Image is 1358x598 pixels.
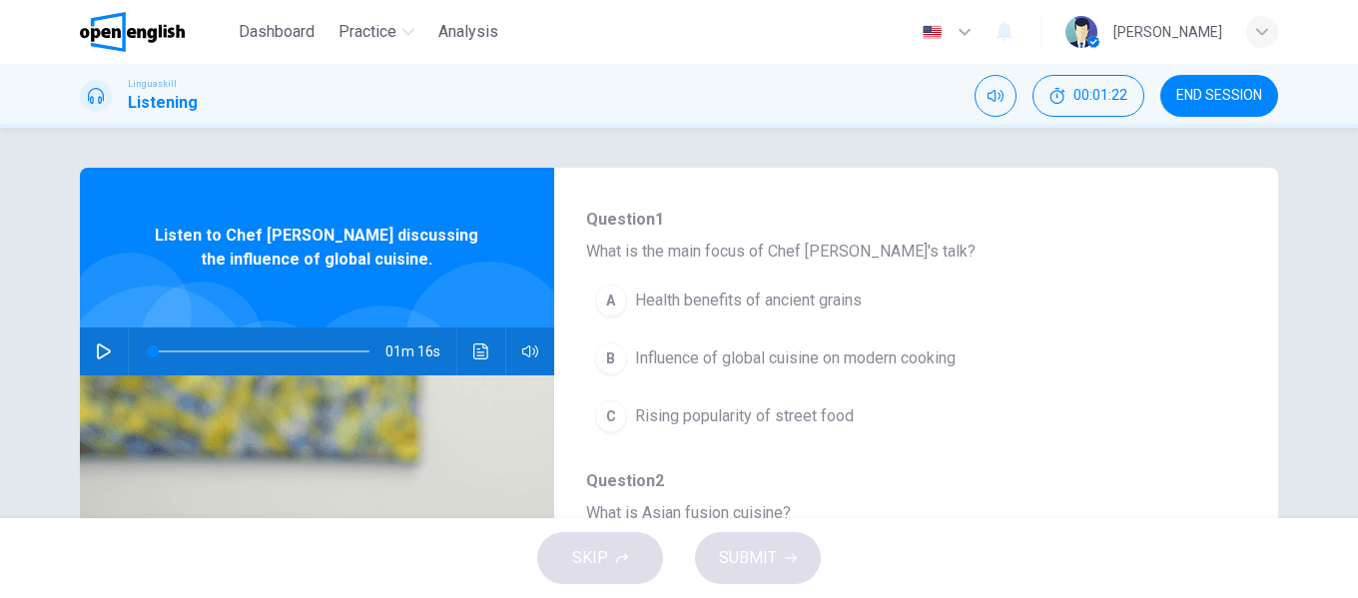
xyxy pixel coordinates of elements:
[635,346,956,370] span: Influence of global cuisine on modern cooking
[1176,88,1262,104] span: END SESSION
[586,391,1142,441] button: CRising popularity of street food
[430,14,506,50] button: Analysis
[331,14,422,50] button: Practice
[595,285,627,316] div: A
[145,224,489,272] span: Listen to Chef [PERSON_NAME] discussing the influence of global cuisine.
[438,20,498,44] span: Analysis
[635,404,854,428] span: Rising popularity of street food
[1032,75,1144,117] button: 00:01:22
[1073,88,1127,104] span: 00:01:22
[128,91,198,115] h1: Listening
[80,12,231,52] a: OpenEnglish logo
[586,501,1214,525] span: What is Asian fusion cuisine?
[586,333,1142,383] button: BInfluence of global cuisine on modern cooking
[465,327,497,375] button: Click to see the audio transcription
[586,276,1142,325] button: AHealth benefits of ancient grains
[231,14,323,50] button: Dashboard
[128,77,177,91] span: Linguaskill
[635,289,862,312] span: Health benefits of ancient grains
[586,240,1214,264] span: What is the main focus of Chef [PERSON_NAME]'s talk?
[595,400,627,432] div: C
[1032,75,1144,117] div: Hide
[920,25,945,40] img: en
[975,75,1017,117] div: Mute
[586,469,1214,493] span: Question 2
[1113,20,1222,44] div: [PERSON_NAME]
[385,327,456,375] span: 01m 16s
[239,20,315,44] span: Dashboard
[595,342,627,374] div: B
[1065,16,1097,48] img: Profile picture
[339,20,396,44] span: Practice
[1160,75,1278,117] button: END SESSION
[586,208,1214,232] span: Question 1
[80,12,185,52] img: OpenEnglish logo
